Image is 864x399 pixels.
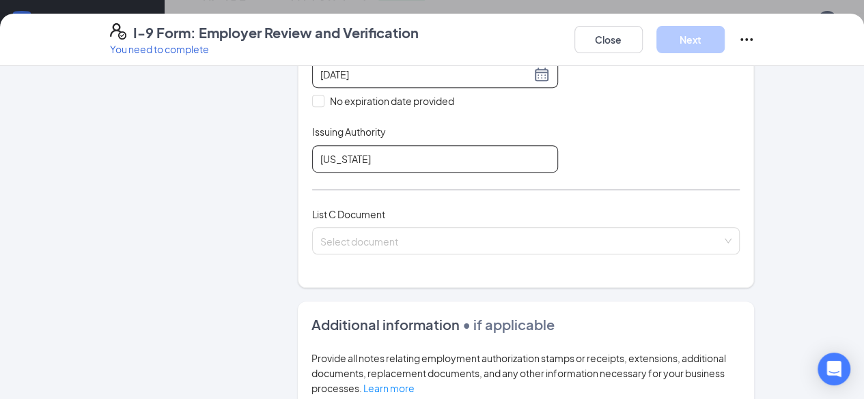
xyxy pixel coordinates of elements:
[656,26,725,53] button: Next
[818,353,850,385] div: Open Intercom Messenger
[324,93,460,108] span: No expiration date provided
[363,382,415,394] a: Learn more
[738,31,755,48] svg: Ellipses
[312,208,385,220] span: List C Document
[460,316,555,333] span: • if applicable
[320,67,531,82] input: 02/24/2027
[312,125,386,138] span: Issuing Authority
[133,23,419,42] h4: I-9 Form: Employer Review and Verification
[110,23,126,40] svg: FormI9EVerifyIcon
[574,26,643,53] button: Close
[311,316,460,333] span: Additional information
[311,352,726,394] span: Provide all notes relating employment authorization stamps or receipts, extensions, additional do...
[110,42,419,56] p: You need to complete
